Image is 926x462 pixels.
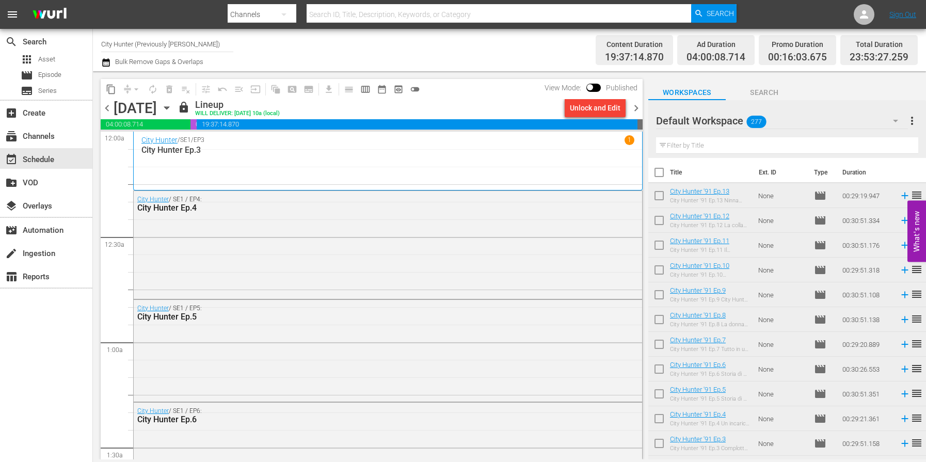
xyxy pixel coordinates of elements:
[670,262,729,269] a: City Hunter '91 Ep.10
[899,339,911,350] svg: Add to Schedule
[195,110,280,117] div: WILL DELIVER: [DATE] 10a (local)
[838,307,895,332] td: 00:30:51.138
[194,79,214,99] span: Customize Events
[570,99,620,117] div: Unlock and Edit
[911,263,923,276] span: reorder
[21,53,33,66] span: Asset
[899,314,911,325] svg: Add to Schedule
[670,296,750,303] div: City Hunter '91 Ep.9 City Hunter morirà all'alba
[137,196,583,213] div: / SE1 / EP4:
[899,413,911,424] svg: Add to Schedule
[670,435,726,443] a: City Hunter '91 Ep.3
[5,177,18,189] span: VOD
[899,388,911,400] svg: Add to Schedule
[850,52,908,63] span: 23:53:27.259
[137,305,169,312] a: City Hunter
[565,99,626,117] button: Unlock and Edit
[814,437,826,450] span: Episode
[814,289,826,301] span: Episode
[670,187,729,195] a: City Hunter '91 Ep.13
[190,119,197,130] span: 00:16:03.675
[300,81,317,98] span: Create Series Block
[670,361,726,369] a: City Hunter '91 Ep.6
[178,136,180,144] p: /
[753,158,808,187] th: Ext. ID
[317,79,337,99] span: Download as CSV
[768,52,827,63] span: 00:16:03.675
[726,86,803,99] span: Search
[5,107,18,119] span: Create
[670,247,750,253] div: City Hunter '91 Ep.11 Il detective che amò [PERSON_NAME]
[137,407,169,415] a: City Hunter
[114,58,203,66] span: Bulk Remove Gaps & Overlaps
[670,445,750,452] div: City Hunter '91 Ep.3 Complotto regale
[906,115,918,127] span: more_vert
[247,81,264,98] span: Update Metadata from Key Asset
[754,233,810,258] td: None
[907,200,926,262] button: Open Feedback Widget
[911,313,923,325] span: reorder
[21,69,33,82] span: Episode
[586,84,594,91] span: Toggle to switch from Published to Draft view.
[656,106,908,135] div: Default Workspace
[670,158,753,187] th: Title
[838,282,895,307] td: 00:30:51.108
[178,101,190,114] span: lock
[670,420,750,427] div: City Hunter '91 Ep.4 Un incarico particolare
[5,224,18,236] span: Automation
[137,203,583,213] div: City Hunter Ep.4
[814,388,826,400] span: Episode
[410,84,420,94] span: toggle_off
[899,264,911,276] svg: Add to Schedule
[754,381,810,406] td: None
[407,81,423,98] span: 24 hours Lineup View is OFF
[911,362,923,375] span: reorder
[850,37,908,52] div: Total Duration
[264,79,284,99] span: Refresh All Search Blocks
[38,86,57,96] span: Series
[145,81,161,98] span: Loop Content
[6,8,19,21] span: menu
[814,338,826,351] span: Episode
[101,102,114,115] span: chevron_left
[670,311,726,319] a: City Hunter '91 Ep.8
[137,312,583,322] div: City Hunter Ep.5
[768,37,827,52] div: Promo Duration
[180,136,194,144] p: SE1 /
[899,363,911,375] svg: Add to Schedule
[106,84,116,94] span: content_copy
[119,81,145,98] span: Remove Gaps & Overlaps
[754,258,810,282] td: None
[899,190,911,201] svg: Add to Schedule
[670,212,729,220] a: City Hunter '91 Ep.12
[838,208,895,233] td: 00:30:51.334
[197,119,637,130] span: 19:37:14.870
[838,332,895,357] td: 00:29:20.889
[5,200,18,212] span: Overlays
[628,136,631,144] p: 1
[754,431,810,456] td: None
[814,412,826,425] span: Episode
[194,136,204,144] p: EP3
[601,84,643,92] span: Published
[25,3,74,27] img: ans4CAIJ8jUAAAAAAAAAAAAAAAAAAAAAAAAgQb4GAAAAAAAAAAAAAAAAAAAAAAAAJMjXAAAAAAAAAAAAAAAAAAAAAAAAgAT5G...
[5,153,18,166] span: Schedule
[137,407,583,424] div: / SE1 / EP6:
[670,371,750,377] div: City Hunter '91 Ep.6 Storia di un fantasma (seconda parte)
[670,237,729,245] a: City Hunter '91 Ep.11
[374,81,390,98] span: Month Calendar View
[911,288,923,300] span: reorder
[814,264,826,276] span: Episode
[670,336,726,344] a: City Hunter '91 Ep.7
[101,119,190,130] span: 04:00:08.714
[899,289,911,300] svg: Add to Schedule
[103,81,119,98] span: Copy Lineup
[808,158,836,187] th: Type
[838,233,895,258] td: 00:30:51.176
[670,410,726,418] a: City Hunter '91 Ep.4
[889,10,916,19] a: Sign Out
[707,4,734,23] span: Search
[838,357,895,381] td: 00:30:26.553
[836,158,898,187] th: Duration
[137,305,583,322] div: / SE1 / EP5:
